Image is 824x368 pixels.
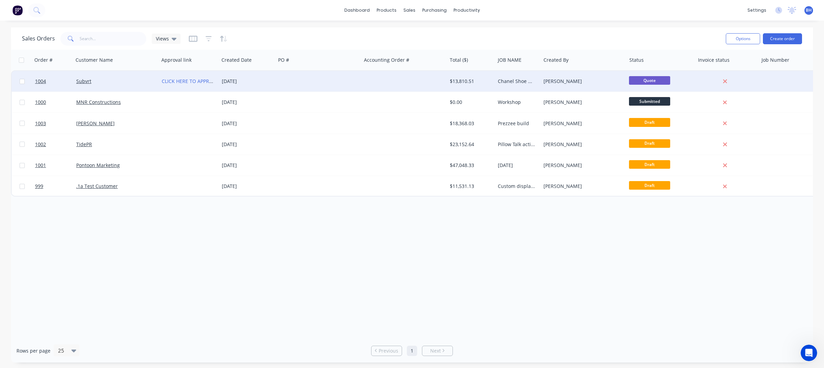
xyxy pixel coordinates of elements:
[76,99,121,105] a: MNR Constructions
[450,78,490,85] div: $13,810.51
[498,78,536,85] div: Chanel Shoe Modules
[69,214,103,241] button: News
[14,49,124,60] p: Hi [PERSON_NAME]
[450,5,483,15] div: productivity
[35,183,43,190] span: 999
[35,120,46,127] span: 1003
[161,57,192,63] div: Approval link
[14,126,123,140] button: Share it with us
[629,76,670,85] span: Quote
[222,183,273,190] div: [DATE]
[430,347,441,354] span: Next
[34,214,69,241] button: Messages
[726,33,760,44] button: Options
[76,141,92,147] a: TidePR
[498,99,536,106] div: Workshop
[35,71,76,92] a: 1004
[76,162,120,168] a: Pontoon Marketing
[629,160,670,169] span: Draft
[629,97,670,106] span: Submitted
[422,347,453,354] a: Next page
[371,347,402,354] a: Previous page
[22,35,55,42] h1: Sales Orders
[744,5,770,15] div: settings
[450,99,490,106] div: $0.00
[103,214,137,241] button: Help
[450,141,490,148] div: $23,152.64
[498,57,522,63] div: JOB NAME
[222,120,273,127] div: [DATE]
[278,57,289,63] div: PO #
[7,149,130,188] div: New featureImprovementFactory Weekly Updates - [DATE]Hey, Factory pro there👋
[629,181,670,190] span: Draft
[40,231,64,236] span: Messages
[76,120,115,127] a: [PERSON_NAME]
[35,162,46,169] span: 1001
[450,120,490,127] div: $18,368.03
[14,197,123,204] h2: Factory Feature Walkthroughs
[79,231,92,236] span: News
[543,141,620,148] div: [PERSON_NAME]
[762,57,789,63] div: Job Number
[9,231,25,236] span: Home
[373,5,400,15] div: products
[498,141,536,148] div: Pillow Talk activation
[14,116,123,123] h2: Have an idea or feature request?
[35,78,46,85] span: 1004
[16,347,50,354] span: Rows per page
[629,118,670,127] span: Draft
[115,231,126,236] span: Help
[221,57,252,63] div: Created Date
[156,35,169,42] span: Views
[498,162,536,169] div: [DATE]
[35,176,76,197] a: 999
[76,57,113,63] div: Customer Name
[50,154,87,162] div: Improvement
[76,183,118,189] a: .1a Test Customer
[629,139,670,148] span: Draft
[498,120,536,127] div: Prezzee build
[400,5,419,15] div: sales
[498,183,536,190] div: Custom display shelving
[7,81,130,107] div: Ask a questionAI Agent and team can help
[543,162,620,169] div: [PERSON_NAME]
[801,345,817,361] iframe: Intercom live chat
[14,87,115,94] div: Ask a question
[543,183,620,190] div: [PERSON_NAME]
[35,134,76,155] a: 1002
[222,99,273,106] div: [DATE]
[14,60,124,72] p: How can we help?
[368,346,456,356] ul: Pagination
[12,5,23,15] img: Factory
[379,347,398,354] span: Previous
[364,57,409,63] div: Accounting Order #
[763,33,802,44] button: Create order
[35,92,76,112] a: 1000
[14,166,111,173] div: Factory Weekly Updates - [DATE]
[222,78,273,85] div: [DATE]
[35,113,76,134] a: 1003
[341,5,373,15] a: dashboard
[629,57,644,63] div: Status
[35,99,46,106] span: 1000
[543,99,620,106] div: [PERSON_NAME]
[14,13,55,24] img: logo
[222,162,273,169] div: [DATE]
[407,346,417,356] a: Page 1 is your current page
[543,78,620,85] div: [PERSON_NAME]
[806,7,812,13] span: BH
[14,154,48,162] div: New feature
[35,155,76,176] a: 1001
[543,120,620,127] div: [PERSON_NAME]
[14,94,115,101] div: AI Agent and team can help
[419,5,450,15] div: purchasing
[35,141,46,148] span: 1002
[450,57,468,63] div: Total ($)
[76,78,91,84] a: Subvrt
[698,57,730,63] div: Invoice status
[118,11,130,23] div: Close
[162,78,236,84] a: CLICK HERE TO APPROVE QUOTE
[222,141,273,148] div: [DATE]
[450,162,490,169] div: $47,048.33
[543,57,569,63] div: Created By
